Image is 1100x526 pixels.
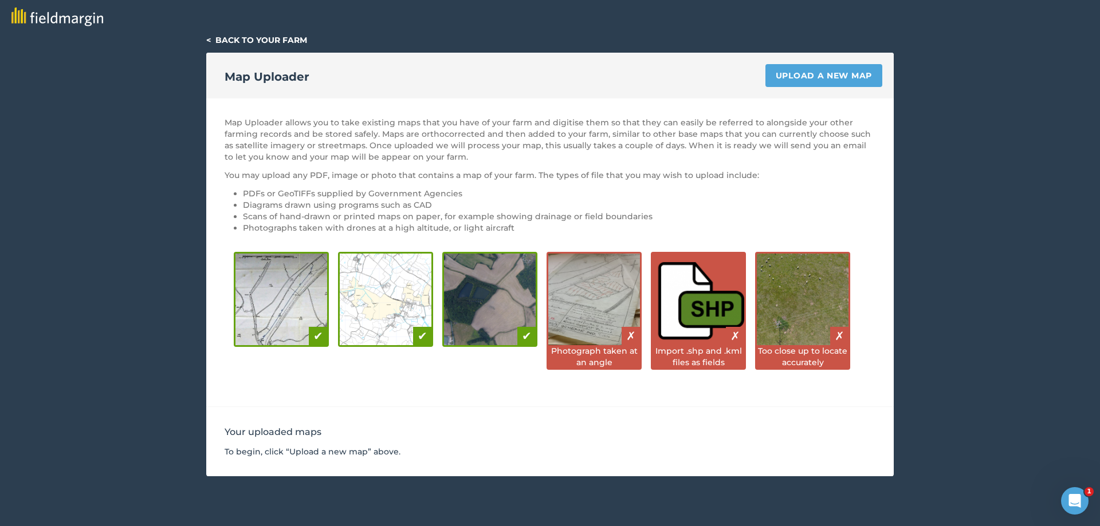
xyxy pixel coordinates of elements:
[243,222,875,234] li: Photographs taken with drones at a high altitude, or light aircraft
[726,327,744,345] div: ✗
[757,254,848,345] img: Close up images are bad
[206,35,307,45] a: < Back to your farm
[1085,487,1094,496] span: 1
[830,327,848,345] div: ✗
[225,169,875,181] p: You may upload any PDF, image or photo that contains a map of your farm. The types of file that y...
[517,327,536,345] div: ✔
[653,345,744,368] div: Import .shp and .kml files as fields
[548,345,640,368] div: Photograph taken at an angle
[225,69,309,85] h2: Map Uploader
[653,254,744,345] img: Shapefiles are bad
[243,199,875,211] li: Diagrams drawn using programs such as CAD
[243,188,875,199] li: PDFs or GeoTIFFs supplied by Government Agencies
[11,7,103,26] img: fieldmargin logo
[1061,487,1089,515] iframe: Intercom live chat
[413,327,431,345] div: ✔
[225,446,875,457] p: To begin, click “Upload a new map” above.
[444,254,536,345] img: Drone photography is good
[622,327,640,345] div: ✗
[765,64,882,87] a: Upload a new map
[548,254,640,345] img: Photos taken at an angle are bad
[309,327,327,345] div: ✔
[225,117,875,163] p: Map Uploader allows you to take existing maps that you have of your farm and digitise them so tha...
[340,254,431,345] img: Digital diagram is good
[225,425,875,439] h3: Your uploaded maps
[243,211,875,222] li: Scans of hand-drawn or printed maps on paper, for example showing drainage or field boundaries
[235,254,327,345] img: Hand-drawn diagram is good
[757,345,848,368] div: Too close up to locate accurately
